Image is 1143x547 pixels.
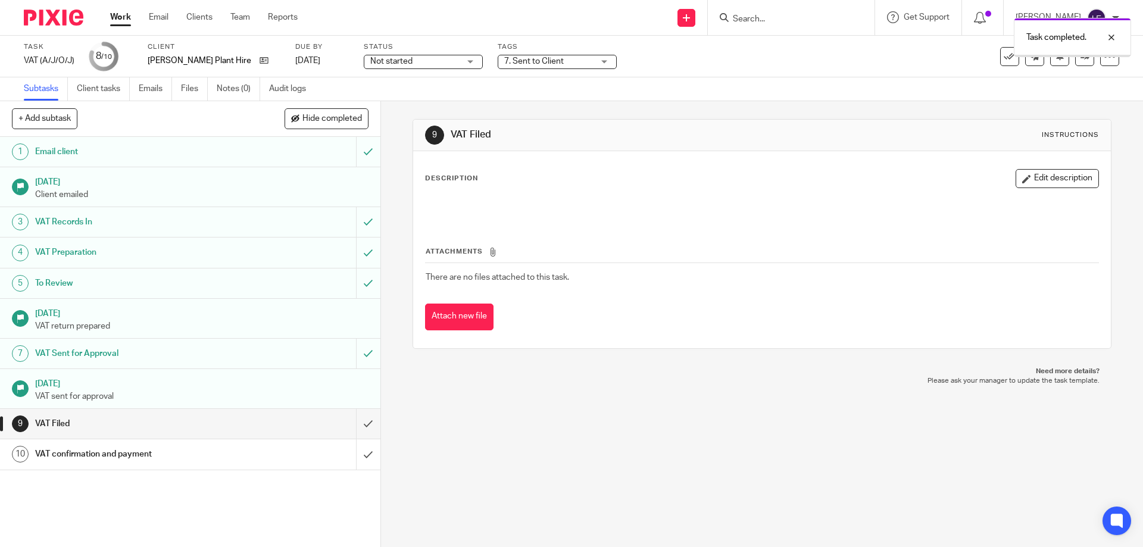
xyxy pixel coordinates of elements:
[1087,8,1106,27] img: svg%3E
[285,108,368,129] button: Hide completed
[295,42,349,52] label: Due by
[12,143,29,160] div: 1
[425,174,478,183] p: Description
[12,245,29,261] div: 4
[24,42,74,52] label: Task
[35,375,368,390] h1: [DATE]
[268,11,298,23] a: Reports
[451,129,788,141] h1: VAT Filed
[498,42,617,52] label: Tags
[101,54,112,60] small: /10
[149,11,168,23] a: Email
[12,446,29,462] div: 10
[426,248,483,255] span: Attachments
[295,57,320,65] span: [DATE]
[426,273,569,282] span: There are no files attached to this task.
[504,57,564,65] span: 7. Sent to Client
[364,42,483,52] label: Status
[148,42,280,52] label: Client
[24,10,83,26] img: Pixie
[217,77,260,101] a: Notes (0)
[12,415,29,432] div: 9
[186,11,213,23] a: Clients
[35,345,241,362] h1: VAT Sent for Approval
[35,173,368,188] h1: [DATE]
[96,49,112,63] div: 8
[302,114,362,124] span: Hide completed
[424,376,1099,386] p: Please ask your manager to update the task template.
[12,345,29,362] div: 7
[35,274,241,292] h1: To Review
[139,77,172,101] a: Emails
[425,304,494,330] button: Attach new file
[35,415,241,433] h1: VAT Filed
[148,55,254,67] p: [PERSON_NAME] Plant Hire Ltd
[35,213,241,231] h1: VAT Records In
[24,77,68,101] a: Subtasks
[35,320,368,332] p: VAT return prepared
[35,243,241,261] h1: VAT Preparation
[425,126,444,145] div: 9
[230,11,250,23] a: Team
[12,214,29,230] div: 3
[35,143,241,161] h1: Email client
[1026,32,1086,43] p: Task completed.
[12,275,29,292] div: 5
[35,189,368,201] p: Client emailed
[35,390,368,402] p: VAT sent for approval
[269,77,315,101] a: Audit logs
[24,55,74,67] div: VAT (A/J/O/J)
[370,57,413,65] span: Not started
[424,367,1099,376] p: Need more details?
[77,77,130,101] a: Client tasks
[1042,130,1099,140] div: Instructions
[1016,169,1099,188] button: Edit description
[181,77,208,101] a: Files
[35,445,241,463] h1: VAT confirmation and payment
[35,305,368,320] h1: [DATE]
[12,108,77,129] button: + Add subtask
[110,11,131,23] a: Work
